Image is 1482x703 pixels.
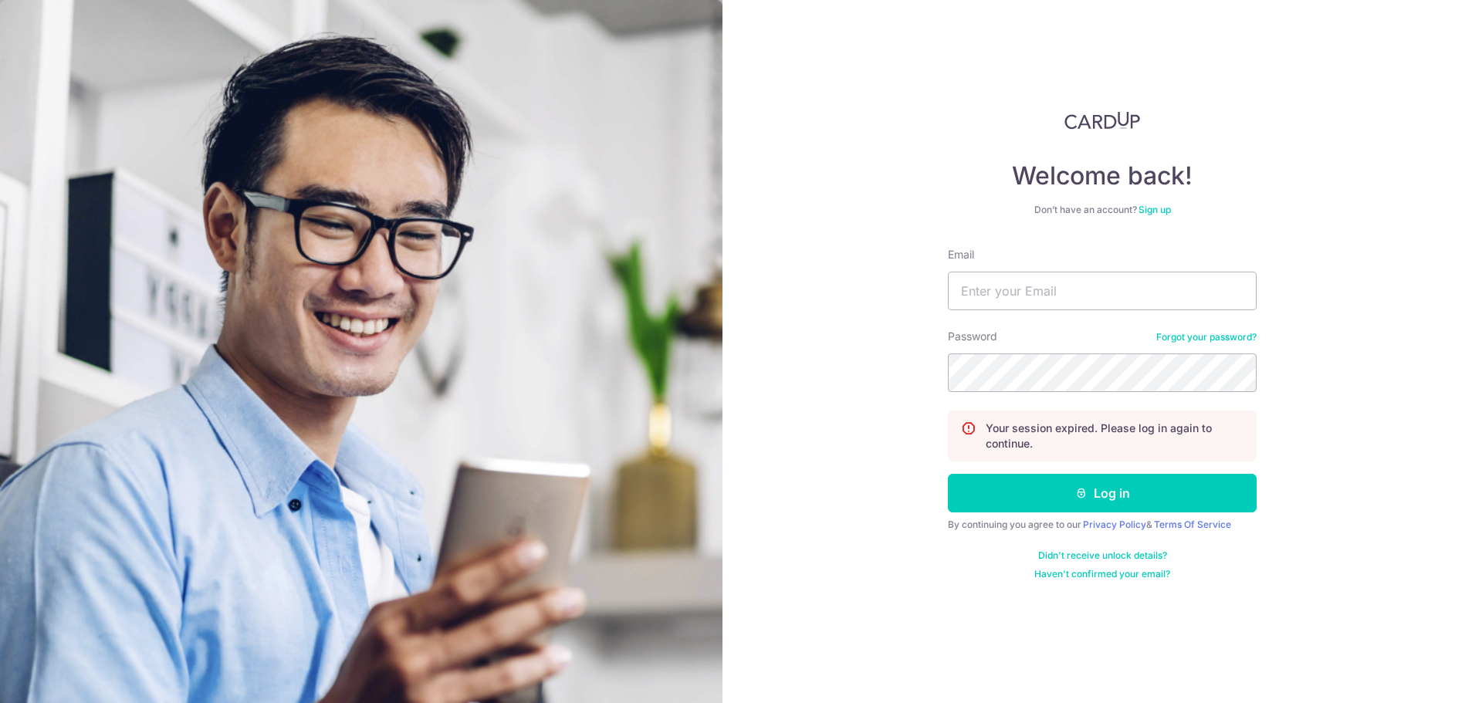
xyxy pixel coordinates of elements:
label: Password [948,329,997,344]
div: Don’t have an account? [948,204,1257,216]
p: Your session expired. Please log in again to continue. [986,421,1243,451]
button: Log in [948,474,1257,512]
a: Didn't receive unlock details? [1038,549,1167,562]
a: Privacy Policy [1083,519,1146,530]
input: Enter your Email [948,272,1257,310]
a: Forgot your password? [1156,331,1257,343]
a: Haven't confirmed your email? [1034,568,1170,580]
a: Terms Of Service [1154,519,1231,530]
a: Sign up [1139,204,1171,215]
div: By continuing you agree to our & [948,519,1257,531]
h4: Welcome back! [948,161,1257,191]
img: CardUp Logo [1064,111,1140,130]
label: Email [948,247,974,262]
